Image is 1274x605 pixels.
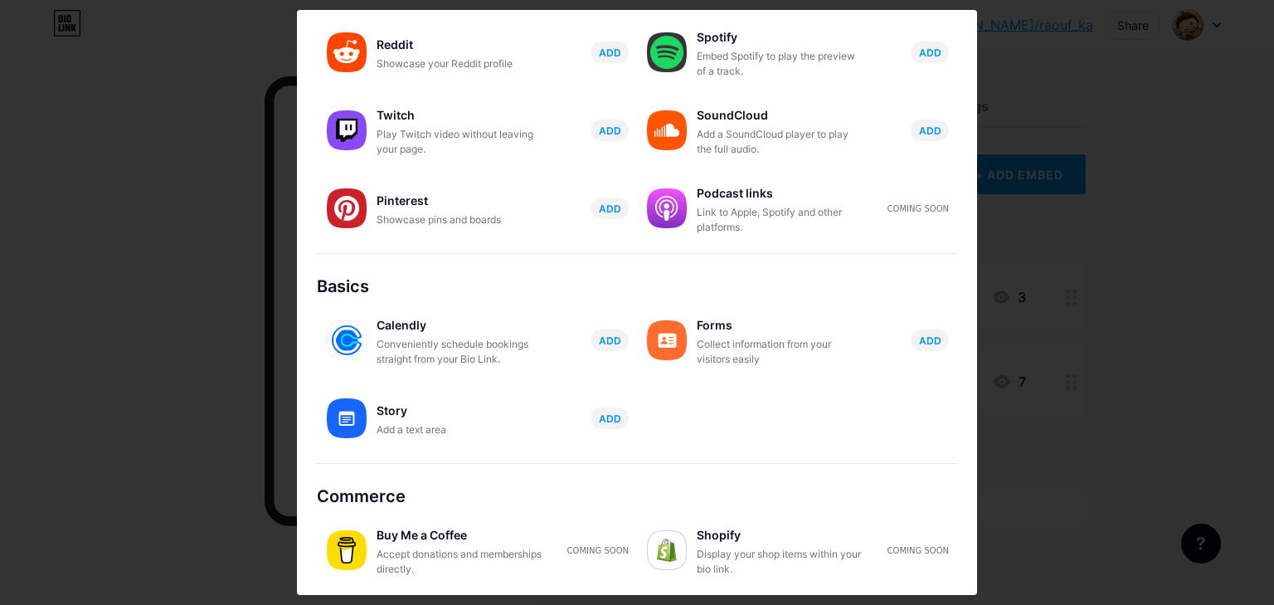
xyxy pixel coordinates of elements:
div: Forms [697,314,863,337]
button: ADD [591,120,629,141]
img: buymeacoffee [327,530,367,570]
div: Link to Apple, Spotify and other platforms. [697,205,863,235]
div: Spotify [697,26,863,49]
button: ADD [591,41,629,63]
span: ADD [599,202,621,216]
button: ADD [591,407,629,429]
img: pinterest [327,188,367,228]
span: ADD [919,124,941,138]
img: reddit [327,32,367,72]
div: Coming soon [887,544,949,557]
div: Accept donations and memberships directly. [377,547,542,577]
span: ADD [599,46,621,60]
img: podcastlinks [647,188,687,228]
div: Collect information from your visitors easily [697,337,863,367]
img: twitch [327,110,367,150]
div: Basics [317,274,957,299]
div: Story [377,399,542,422]
img: calendly [327,320,367,360]
div: Pinterest [377,189,542,212]
img: forms [647,320,687,360]
button: ADD [591,198,629,219]
div: Showcase your Reddit profile [377,56,542,71]
img: story [327,398,367,438]
div: Calendly [377,314,542,337]
button: ADD [911,120,949,141]
img: shopify [647,530,687,570]
span: ADD [599,412,621,426]
div: Add a SoundCloud player to play the full audio. [697,127,863,157]
div: Podcast links [697,182,863,205]
div: Display your shop items within your bio link. [697,547,863,577]
div: Showcase pins and boards [377,212,542,227]
div: Coming soon [567,544,629,557]
img: spotify [647,32,687,72]
div: Add a text area [377,422,542,437]
button: ADD [591,329,629,351]
button: ADD [911,41,949,63]
div: Reddit [377,33,542,56]
span: ADD [919,334,941,348]
span: ADD [919,46,941,60]
div: Commerce [317,484,957,509]
span: ADD [599,124,621,138]
img: soundcloud [647,110,687,150]
div: Twitch [377,104,542,127]
div: Embed Spotify to play the preview of a track. [697,49,863,79]
div: Buy Me a Coffee [377,524,542,547]
div: Play Twitch video without leaving your page. [377,127,542,157]
div: SoundCloud [697,104,863,127]
div: Coming soon [887,202,949,215]
span: ADD [599,334,621,348]
div: Shopify [697,524,863,547]
button: ADD [911,329,949,351]
div: Conveniently schedule bookings straight from your Bio Link. [377,337,542,367]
